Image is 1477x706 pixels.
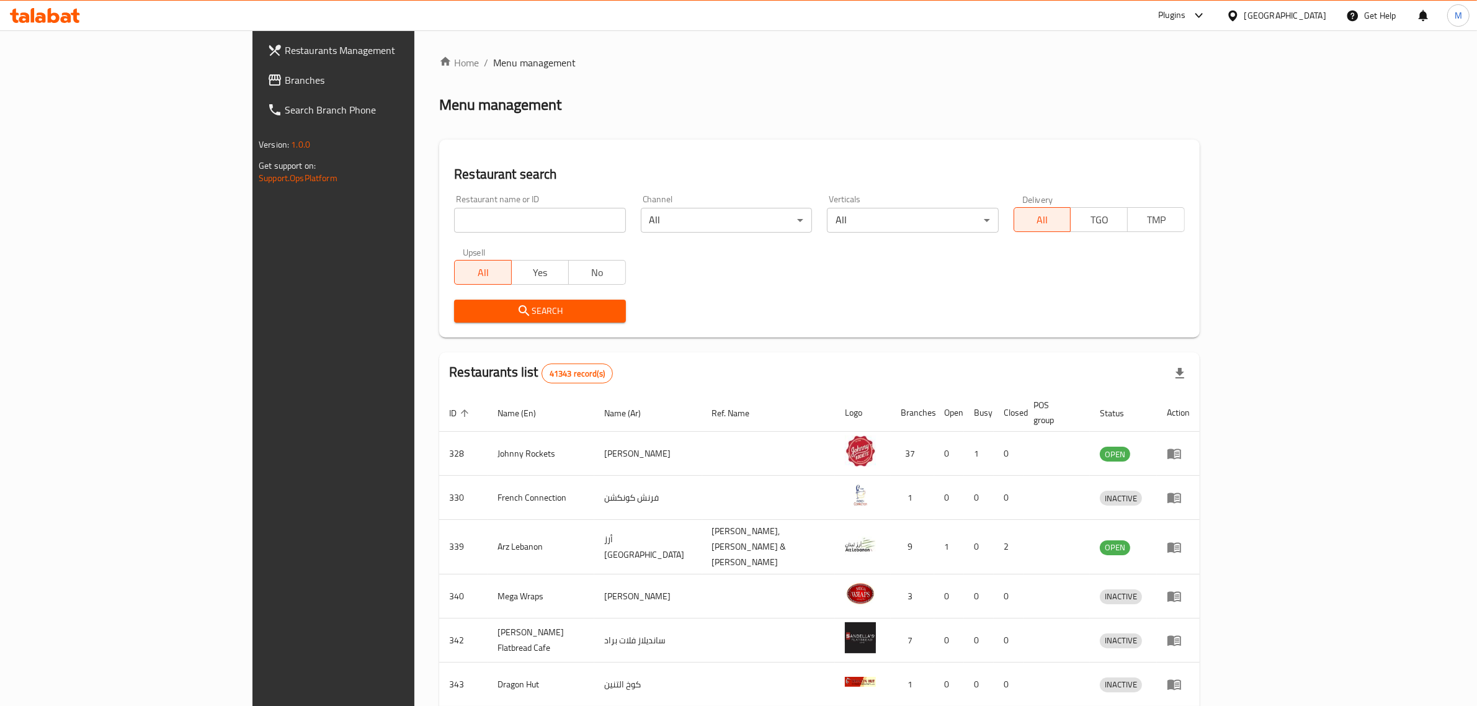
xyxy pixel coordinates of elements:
[845,529,876,560] img: Arz Lebanon
[498,406,552,421] span: Name (En)
[891,432,934,476] td: 37
[488,432,594,476] td: Johnny Rockets
[702,520,836,574] td: [PERSON_NAME],[PERSON_NAME] & [PERSON_NAME]
[291,136,310,153] span: 1.0.0
[934,476,964,520] td: 0
[454,208,625,233] input: Search for restaurant name or ID..
[568,260,626,285] button: No
[488,520,594,574] td: Arz Lebanon
[845,578,876,609] img: Mega Wraps
[1167,633,1190,648] div: Menu
[712,406,766,421] span: Ref. Name
[845,436,876,467] img: Johnny Rockets
[964,476,994,520] td: 0
[1100,491,1142,506] span: INACTIVE
[1158,8,1185,23] div: Plugins
[1165,359,1195,388] div: Export file
[285,73,489,87] span: Branches
[439,95,561,115] h2: Menu management
[1455,9,1462,22] span: M
[1070,207,1128,232] button: TGO
[257,35,499,65] a: Restaurants Management
[594,574,702,619] td: [PERSON_NAME]
[449,406,473,421] span: ID
[257,65,499,95] a: Branches
[604,406,657,421] span: Name (Ar)
[835,394,891,432] th: Logo
[574,264,621,282] span: No
[1100,406,1140,421] span: Status
[1167,490,1190,505] div: Menu
[934,520,964,574] td: 1
[464,303,615,319] span: Search
[994,574,1024,619] td: 0
[1033,398,1075,427] span: POS group
[493,55,576,70] span: Menu management
[1157,394,1200,432] th: Action
[259,136,289,153] span: Version:
[891,394,934,432] th: Branches
[891,520,934,574] td: 9
[517,264,564,282] span: Yes
[454,300,625,323] button: Search
[891,619,934,663] td: 7
[934,432,964,476] td: 0
[488,476,594,520] td: French Connection
[285,43,489,58] span: Restaurants Management
[454,165,1185,184] h2: Restaurant search
[511,260,569,285] button: Yes
[964,574,994,619] td: 0
[891,476,934,520] td: 1
[1167,589,1190,604] div: Menu
[449,363,613,383] h2: Restaurants list
[454,260,512,285] button: All
[488,574,594,619] td: Mega Wraps
[1014,207,1071,232] button: All
[1076,211,1123,229] span: TGO
[1244,9,1326,22] div: [GEOGRAPHIC_DATA]
[542,368,612,380] span: 41343 record(s)
[594,520,702,574] td: أرز [GEOGRAPHIC_DATA]
[542,364,613,383] div: Total records count
[994,476,1024,520] td: 0
[439,55,1200,70] nav: breadcrumb
[641,208,812,233] div: All
[594,476,702,520] td: فرنش كونكشن
[964,619,994,663] td: 0
[1100,540,1130,555] span: OPEN
[1100,589,1142,604] div: INACTIVE
[463,248,486,256] label: Upsell
[994,619,1024,663] td: 0
[1100,677,1142,692] span: INACTIVE
[488,619,594,663] td: [PERSON_NAME] Flatbread Cafe
[891,574,934,619] td: 3
[1167,677,1190,692] div: Menu
[257,95,499,125] a: Search Branch Phone
[964,394,994,432] th: Busy
[1133,211,1180,229] span: TMP
[1167,540,1190,555] div: Menu
[1100,447,1130,462] span: OPEN
[845,666,876,697] img: Dragon Hut
[460,264,507,282] span: All
[964,432,994,476] td: 1
[259,170,337,186] a: Support.OpsPlatform
[845,622,876,653] img: Sandella's Flatbread Cafe
[964,520,994,574] td: 0
[1127,207,1185,232] button: TMP
[1167,446,1190,461] div: Menu
[594,619,702,663] td: سانديلاز فلات براد
[934,619,964,663] td: 0
[594,432,702,476] td: [PERSON_NAME]
[994,394,1024,432] th: Closed
[285,102,489,117] span: Search Branch Phone
[1100,633,1142,648] span: INACTIVE
[994,432,1024,476] td: 0
[934,574,964,619] td: 0
[827,208,998,233] div: All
